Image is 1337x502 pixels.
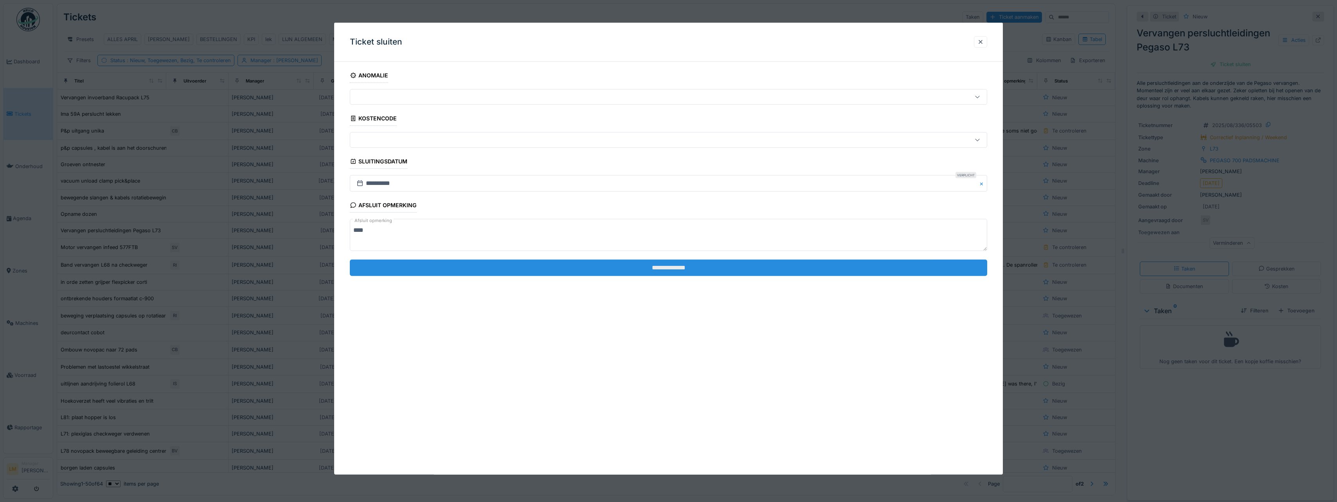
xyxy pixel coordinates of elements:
[350,199,417,213] div: Afsluit opmerking
[979,175,987,192] button: Close
[350,37,402,47] h3: Ticket sluiten
[956,172,976,178] div: Verplicht
[350,113,397,126] div: Kostencode
[353,216,394,226] label: Afsluit opmerking
[350,70,388,83] div: Anomalie
[350,156,407,169] div: Sluitingsdatum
